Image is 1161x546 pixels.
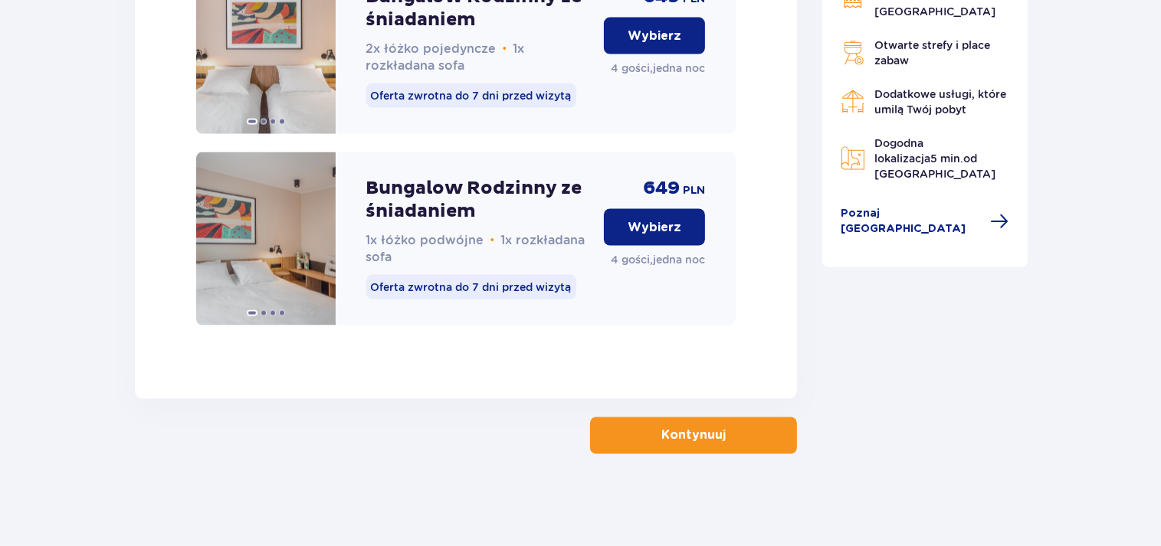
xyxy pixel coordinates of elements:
p: Oferta zwrotna do 7 dni przed wizytą [366,275,576,299]
button: Wybierz [604,18,705,54]
a: Poznaj [GEOGRAPHIC_DATA] [841,206,1009,237]
p: Bungalow Rodzinny ze śniadaniem [366,177,592,223]
span: Poznaj [GEOGRAPHIC_DATA] [841,206,982,237]
p: Wybierz [628,28,681,44]
p: 4 gości , jedna noc [611,60,705,76]
span: 2x łóżko pojedyncze [366,41,497,56]
span: 1x łóżko podwójne [366,233,484,247]
span: Otwarte strefy i place zabaw [874,39,990,67]
span: PLN [683,183,705,198]
span: 649 [643,177,680,200]
p: Wybierz [628,219,681,236]
span: Dodatkowe usługi, które umilą Twój pobyt [874,88,1006,116]
p: Kontynuuj [661,427,726,444]
button: Wybierz [604,209,705,246]
span: • [503,41,507,57]
span: 5 min. [930,152,963,165]
img: Grill Icon [841,41,865,65]
p: Oferta zwrotna do 7 dni przed wizytą [366,83,576,108]
span: Dogodna lokalizacja od [GEOGRAPHIC_DATA] [874,137,995,180]
img: Map Icon [841,146,865,171]
p: 4 gości , jedna noc [611,252,705,267]
img: Restaurant Icon [841,90,865,114]
img: Bungalow Rodzinny ze śniadaniem [196,152,336,325]
button: Kontynuuj [590,417,797,454]
span: • [490,233,495,248]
